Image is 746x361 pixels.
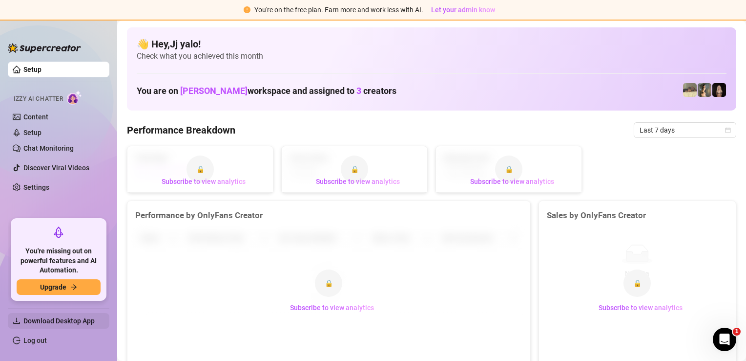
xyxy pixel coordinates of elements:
button: Subscribe to view analytics [282,300,382,316]
span: Subscribe to view analytics [470,178,554,185]
img: ThatGirlSophie [698,83,711,97]
div: 🔒 [186,156,214,183]
span: 1 [733,328,741,336]
img: Sarah [712,83,726,97]
span: Let your admin know [431,6,495,14]
iframe: Intercom live chat [713,328,736,351]
img: AI Chatter [67,90,82,105]
button: Let your admin know [427,4,499,16]
a: Chat Monitoring [23,144,74,152]
a: Log out [23,337,47,344]
button: Subscribe to view analytics [154,174,253,189]
span: exclamation-circle [244,6,250,13]
span: Izzy AI Chatter [14,94,63,104]
span: [PERSON_NAME] [180,86,248,96]
span: Check what you achieved this month [137,51,726,62]
a: Setup [23,66,41,73]
div: 🔒 [623,270,651,297]
button: Subscribe to view analytics [308,174,408,189]
span: Upgrade [40,283,66,291]
button: Upgradearrow-right [17,279,101,295]
a: Content [23,113,48,121]
a: Discover Viral Videos [23,164,89,172]
button: Subscribe to view analytics [462,174,562,189]
span: Subscribe to view analytics [316,178,400,185]
span: Subscribe to view analytics [290,304,374,312]
span: arrow-right [70,284,77,291]
h4: 👋 Hey, Jj yalo ! [137,37,726,51]
span: Last 7 days [640,123,730,137]
span: 3 [356,86,361,96]
span: You're on the free plan. Earn more and work less with AI. [254,6,423,14]
h1: You are on workspace and assigned to creators [137,86,396,96]
span: Subscribe to view analytics [599,304,683,312]
h4: Performance Breakdown [127,123,235,137]
img: logo-BBDzfeDw.svg [8,43,81,53]
a: Setup [23,129,41,136]
span: You're missing out on powerful features and AI Automation. [17,247,101,275]
img: angel [683,83,697,97]
a: Settings [23,183,49,191]
span: download [13,317,21,325]
span: calendar [725,127,731,133]
span: Subscribe to view analytics [162,178,246,185]
button: Subscribe to view analytics [591,300,690,316]
div: 🔒 [341,156,368,183]
div: 🔒 [315,270,342,297]
span: rocket [53,226,64,238]
span: Download Desktop App [23,317,95,325]
div: 🔒 [495,156,522,183]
